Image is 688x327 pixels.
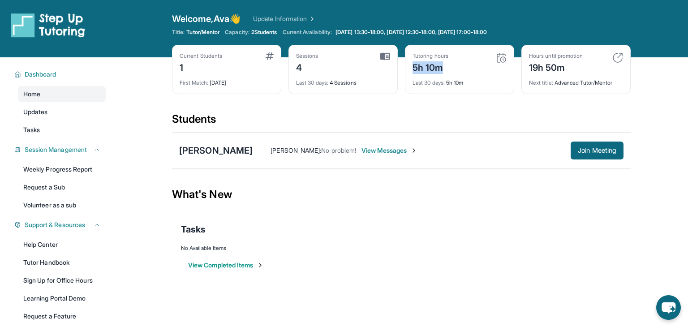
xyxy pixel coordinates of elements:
[18,179,106,195] a: Request a Sub
[380,52,390,60] img: card
[18,237,106,253] a: Help Center
[413,79,445,86] span: Last 30 days :
[283,29,332,36] span: Current Availability:
[225,29,249,36] span: Capacity:
[410,147,417,154] img: Chevron-Right
[307,14,316,23] img: Chevron Right
[18,197,106,213] a: Volunteer as a sub
[296,52,318,60] div: Sessions
[529,52,583,60] div: Hours until promotion
[18,104,106,120] a: Updates
[413,74,507,86] div: 5h 10m
[266,52,274,60] img: card
[361,146,417,155] span: View Messages
[18,122,106,138] a: Tasks
[11,13,85,38] img: logo
[23,108,48,116] span: Updates
[496,52,507,63] img: card
[529,74,623,86] div: Advanced Tutor/Mentor
[180,60,222,74] div: 1
[571,142,623,159] button: Join Meeting
[172,13,241,25] span: Welcome, Ava 👋
[172,112,631,132] div: Students
[251,29,277,36] span: 2 Students
[296,79,328,86] span: Last 30 days :
[296,60,318,74] div: 4
[529,79,553,86] span: Next title :
[181,245,622,252] div: No Available Items
[186,29,219,36] span: Tutor/Mentor
[18,290,106,306] a: Learning Portal Demo
[612,52,623,63] img: card
[529,60,583,74] div: 19h 50m
[172,175,631,214] div: What's New
[180,74,274,86] div: [DATE]
[413,52,448,60] div: Tutoring hours
[180,79,208,86] span: First Match :
[180,52,222,60] div: Current Students
[296,74,390,86] div: 4 Sessions
[334,29,489,36] a: [DATE] 13:30-18:00, [DATE] 12:30-18:00, [DATE] 17:00-18:00
[23,125,40,134] span: Tasks
[18,254,106,271] a: Tutor Handbook
[188,261,264,270] button: View Completed Items
[172,29,185,36] span: Title:
[18,161,106,177] a: Weekly Progress Report
[413,60,448,74] div: 5h 10m
[21,70,100,79] button: Dashboard
[25,145,87,154] span: Session Management
[656,295,681,320] button: chat-button
[179,144,253,157] div: [PERSON_NAME]
[23,90,40,99] span: Home
[21,220,100,229] button: Support & Resources
[25,70,56,79] span: Dashboard
[181,223,206,236] span: Tasks
[335,29,487,36] span: [DATE] 13:30-18:00, [DATE] 12:30-18:00, [DATE] 17:00-18:00
[21,145,100,154] button: Session Management
[578,148,616,153] span: Join Meeting
[18,308,106,324] a: Request a Feature
[18,86,106,102] a: Home
[18,272,106,288] a: Sign Up for Office Hours
[321,146,356,154] span: No problem!
[25,220,85,229] span: Support & Resources
[253,14,316,23] a: Update Information
[271,146,321,154] span: [PERSON_NAME] :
